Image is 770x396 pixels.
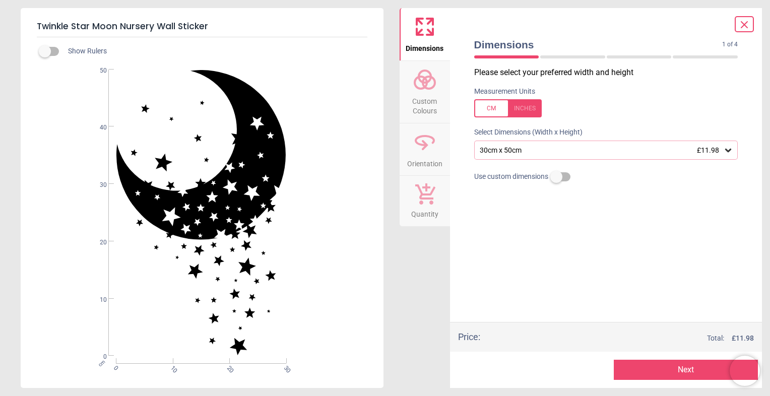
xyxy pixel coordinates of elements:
[474,37,723,52] span: Dimensions
[401,92,449,116] span: Custom Colours
[400,8,450,60] button: Dimensions
[111,364,118,371] span: 0
[97,359,106,368] span: cm
[474,67,746,78] p: Please select your preferred width and height
[88,353,107,361] span: 0
[400,61,450,123] button: Custom Colours
[474,87,535,97] label: Measurement Units
[37,16,367,37] h5: Twinkle Star Moon Nursery Wall Sticker
[282,364,288,371] span: 30
[168,364,175,371] span: 10
[88,238,107,247] span: 20
[479,146,724,155] div: 30cm x 50cm
[411,205,438,220] span: Quantity
[474,172,548,182] span: Use custom dimensions
[88,181,107,189] span: 30
[458,331,480,343] div: Price :
[88,123,107,132] span: 40
[614,360,758,380] button: Next
[88,67,107,75] span: 50
[722,40,738,49] span: 1 of 4
[225,364,231,371] span: 20
[88,296,107,304] span: 10
[400,123,450,176] button: Orientation
[466,127,583,138] label: Select Dimensions (Width x Height)
[697,146,719,154] span: £11.98
[45,45,383,57] div: Show Rulers
[400,176,450,226] button: Quantity
[406,39,443,54] span: Dimensions
[407,154,442,169] span: Orientation
[736,334,754,342] span: 11.98
[495,334,754,344] div: Total:
[732,334,754,344] span: £
[730,356,760,386] iframe: Brevo live chat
